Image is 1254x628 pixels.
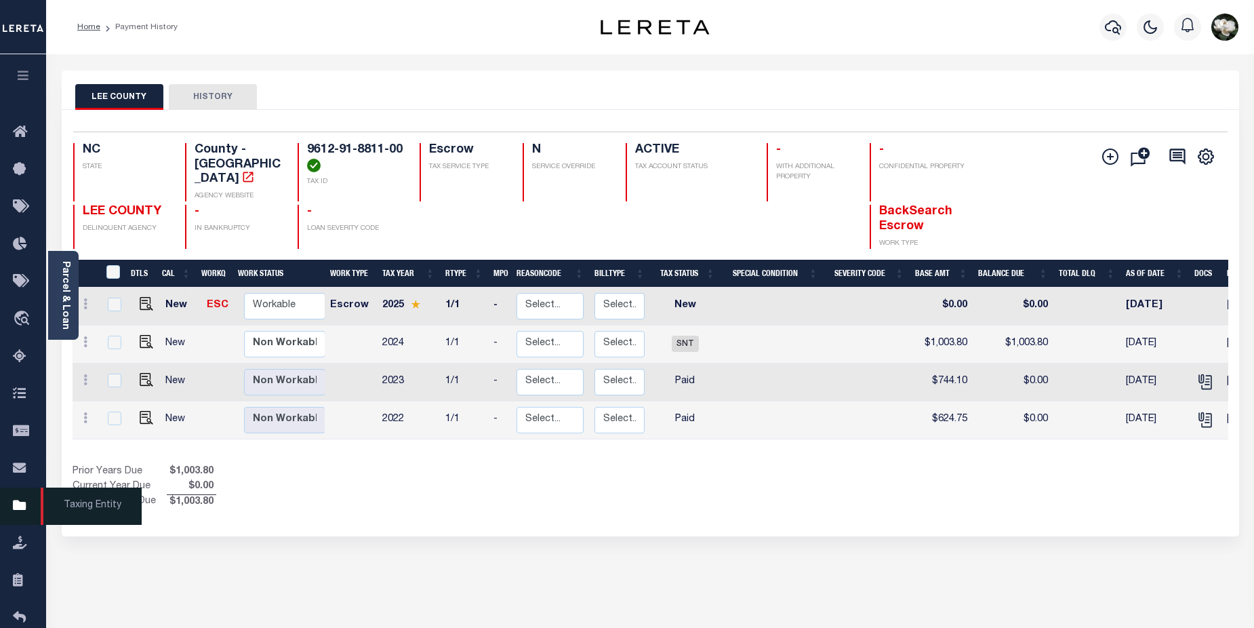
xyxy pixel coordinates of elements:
[973,288,1053,326] td: $0.00
[635,143,750,158] h4: ACTIVE
[973,364,1053,401] td: $0.00
[377,326,440,364] td: 2024
[75,84,163,110] button: LEE COUNTY
[160,326,201,364] td: New
[167,465,216,479] span: $1,003.80
[307,143,403,172] h4: 9612-91-8811-00
[73,260,98,288] th: &nbsp;&nbsp;&nbsp;&nbsp;&nbsp;&nbsp;&nbsp;&nbsp;&nbsp;&nbsp;
[160,288,201,326] td: New
[83,205,161,218] span: LEE COUNTY
[776,162,853,182] p: WITH ADDITIONAL PROPERTY
[910,401,973,439] td: $624.75
[325,288,377,326] td: Escrow
[411,300,420,309] img: Star.svg
[195,191,281,201] p: AGENCY WEBSITE
[1189,260,1221,288] th: Docs
[973,326,1053,364] td: $1,003.80
[83,143,169,158] h4: NC
[488,364,511,401] td: -
[650,260,721,288] th: Tax Status: activate to sort column ascending
[650,401,721,439] td: Paid
[167,495,216,510] span: $1,003.80
[160,364,201,401] td: New
[910,364,973,401] td: $744.10
[879,162,966,172] p: CONFIDENTIAL PROPERTY
[325,260,377,288] th: Work Type
[167,479,216,494] span: $0.00
[160,401,201,439] td: New
[41,488,142,525] span: Taxing Entity
[232,260,325,288] th: Work Status
[195,205,199,218] span: -
[1120,326,1189,364] td: [DATE]
[910,260,973,288] th: Base Amt: activate to sort column ascending
[429,143,506,158] h4: Escrow
[1120,401,1189,439] td: [DATE]
[60,261,70,330] a: Parcel & Loan
[879,239,966,249] p: WORK TYPE
[195,143,281,187] h4: County - [GEOGRAPHIC_DATA]
[823,260,909,288] th: Severity Code: activate to sort column ascending
[125,260,157,288] th: DTLS
[589,260,650,288] th: BillType: activate to sort column ascending
[601,20,709,35] img: logo-dark.svg
[98,260,126,288] th: &nbsp;
[910,326,973,364] td: $1,003.80
[207,300,228,310] a: ESC
[377,364,440,401] td: 2023
[377,260,440,288] th: Tax Year: activate to sort column ascending
[429,162,506,172] p: TAX SERVICE TYPE
[307,177,403,187] p: TAX ID
[157,260,196,288] th: CAL: activate to sort column ascending
[83,162,169,172] p: STATE
[440,326,488,364] td: 1/1
[307,205,312,218] span: -
[169,84,257,110] button: HISTORY
[910,288,973,326] td: $0.00
[440,288,488,326] td: 1/1
[73,479,167,494] td: Current Year Due
[532,143,609,158] h4: N
[1053,260,1120,288] th: Total DLQ: activate to sort column ascending
[377,288,440,326] td: 2025
[100,21,178,33] li: Payment History
[672,336,699,352] span: SNT
[635,162,750,172] p: TAX ACCOUNT STATUS
[488,401,511,439] td: -
[1120,260,1189,288] th: As of Date: activate to sort column ascending
[720,260,823,288] th: Special Condition: activate to sort column ascending
[1120,364,1189,401] td: [DATE]
[13,311,35,328] i: travel_explore
[195,224,281,234] p: IN BANKRUPTCY
[511,260,589,288] th: ReasonCode: activate to sort column ascending
[488,326,511,364] td: -
[488,260,511,288] th: MPO
[488,288,511,326] td: -
[377,401,440,439] td: 2022
[73,465,167,479] td: Prior Years Due
[1120,288,1189,326] td: [DATE]
[440,364,488,401] td: 1/1
[973,260,1053,288] th: Balance Due: activate to sort column ascending
[879,144,884,156] span: -
[83,224,169,234] p: DELINQUENT AGENCY
[532,162,609,172] p: SERVICE OVERRIDE
[440,260,488,288] th: RType: activate to sort column ascending
[973,401,1053,439] td: $0.00
[879,205,952,233] span: BackSearch Escrow
[650,288,721,326] td: New
[307,224,403,234] p: LOAN SEVERITY CODE
[196,260,232,288] th: WorkQ
[776,144,781,156] span: -
[77,23,100,31] a: Home
[440,401,488,439] td: 1/1
[650,364,721,401] td: Paid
